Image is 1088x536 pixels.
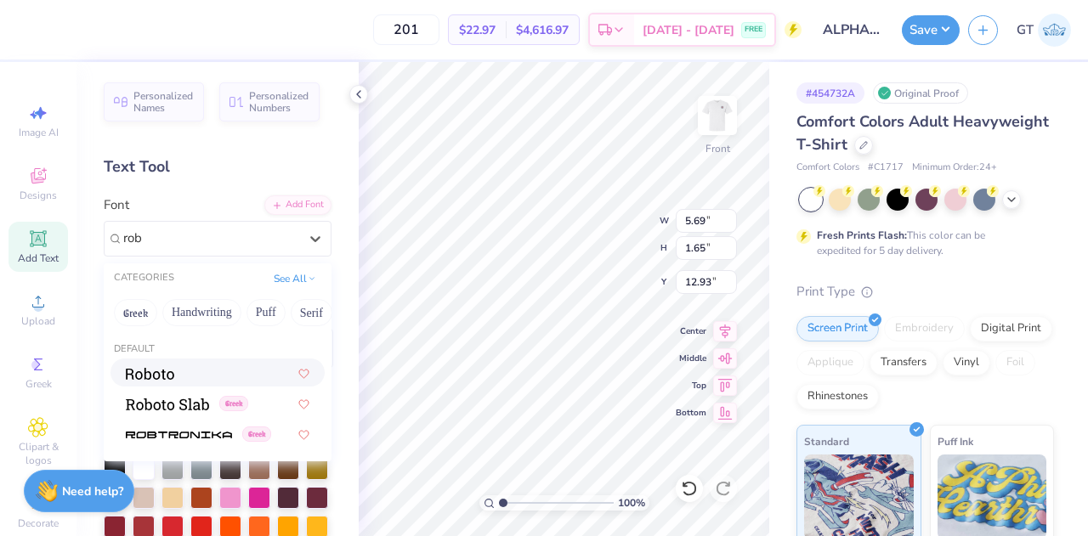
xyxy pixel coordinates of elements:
[643,21,734,39] span: [DATE] - [DATE]
[1017,20,1034,40] span: GT
[19,126,59,139] span: Image AI
[970,316,1052,341] div: Digital Print
[373,14,439,45] input: – –
[804,432,849,450] span: Standard
[912,161,997,175] span: Minimum Order: 24 +
[104,155,331,178] div: Text Tool
[870,350,938,375] div: Transfers
[249,90,309,114] span: Personalized Numbers
[62,483,123,499] strong: Need help?
[246,299,286,326] button: Puff
[938,432,973,450] span: Puff Ink
[1017,14,1071,47] a: GT
[817,228,1026,258] div: This color can be expedited for 5 day delivery.
[516,21,569,39] span: $4,616.97
[868,161,904,175] span: # C1717
[796,282,1054,302] div: Print Type
[114,271,174,285] div: CATEGORIES
[20,189,57,202] span: Designs
[126,398,209,410] img: Roboto Slab
[104,195,129,215] label: Font
[459,21,496,39] span: $22.97
[18,251,59,265] span: Add Text
[817,229,907,242] strong: Fresh Prints Flash:
[8,440,68,467] span: Clipart & logos
[18,516,59,530] span: Decorate
[700,99,734,133] img: Front
[884,316,965,341] div: Embroidery
[796,82,864,104] div: # 454732A
[995,350,1035,375] div: Foil
[291,299,332,326] button: Serif
[796,161,859,175] span: Comfort Colors
[114,299,157,326] button: Greek
[1038,14,1071,47] img: Gayathree Thangaraj
[796,111,1049,155] span: Comfort Colors Adult Heavyweight T-Shirt
[269,270,321,287] button: See All
[676,325,706,337] span: Center
[796,350,864,375] div: Applique
[21,314,55,328] span: Upload
[873,82,968,104] div: Original Proof
[126,368,174,380] img: Roboto
[104,342,331,357] div: Default
[902,15,960,45] button: Save
[745,24,762,36] span: FREE
[943,350,990,375] div: Vinyl
[618,495,645,511] span: 100 %
[25,377,52,391] span: Greek
[676,407,706,419] span: Bottom
[796,316,879,341] div: Screen Print
[219,396,248,411] span: Greek
[264,195,331,215] div: Add Font
[676,380,706,392] span: Top
[810,13,893,47] input: Untitled Design
[242,426,271,442] span: Greek
[133,90,194,114] span: Personalized Names
[796,384,879,409] div: Rhinestones
[126,429,232,441] img: Robtronika
[676,353,706,364] span: Middle
[162,299,241,326] button: Handwriting
[705,141,730,156] div: Front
